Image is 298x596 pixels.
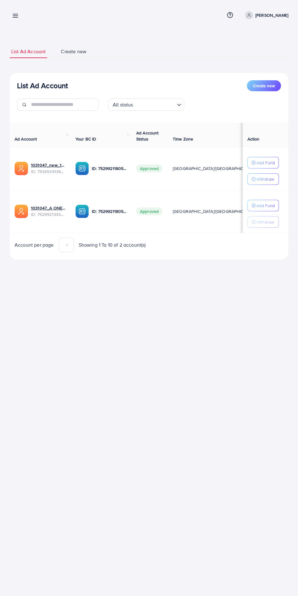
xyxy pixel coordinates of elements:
[256,218,274,226] p: Withdraw
[75,136,96,142] span: Your BC ID
[256,159,275,166] p: Add Fund
[173,136,193,142] span: Time Zone
[248,173,279,185] button: Withdraw
[31,168,66,175] span: ID: 7536539138628403201
[248,216,279,228] button: Withdraw
[31,211,66,217] span: ID: 7529921343337742352
[15,162,28,175] img: ic-ads-acc.e4c84228.svg
[75,205,89,218] img: ic-ba-acc.ded83a64.svg
[61,48,86,55] span: Create new
[255,12,288,19] p: [PERSON_NAME]
[31,205,66,211] a: 1031047_A ONE BEDDING_1753196436598
[173,165,257,172] span: [GEOGRAPHIC_DATA]/[GEOGRAPHIC_DATA]
[92,208,126,215] p: ID: 7529921180598337552
[253,83,275,89] span: Create new
[256,175,274,183] p: Withdraw
[92,165,126,172] p: ID: 7529921180598337552
[173,208,257,214] span: [GEOGRAPHIC_DATA]/[GEOGRAPHIC_DATA]
[135,99,175,109] input: Search for option
[17,81,68,90] h3: List Ad Account
[79,241,146,248] span: Showing 1 To 10 of 2 account(s)
[248,157,279,168] button: Add Fund
[11,48,46,55] span: List Ad Account
[136,165,162,172] span: Approved
[15,136,37,142] span: Ad Account
[112,100,134,109] span: All status
[248,200,279,211] button: Add Fund
[136,130,159,142] span: Ad Account Status
[256,202,275,209] p: Add Fund
[247,80,281,91] button: Create new
[15,241,54,248] span: Account per page
[243,11,288,19] a: [PERSON_NAME]
[108,99,184,111] div: Search for option
[31,162,66,168] a: 1031047_new_1754737326433
[75,162,89,175] img: ic-ba-acc.ded83a64.svg
[248,136,260,142] span: Action
[31,205,66,217] div: <span class='underline'>1031047_A ONE BEDDING_1753196436598</span></br>7529921343337742352
[31,162,66,175] div: <span class='underline'>1031047_new_1754737326433</span></br>7536539138628403201
[15,205,28,218] img: ic-ads-acc.e4c84228.svg
[136,207,162,215] span: Approved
